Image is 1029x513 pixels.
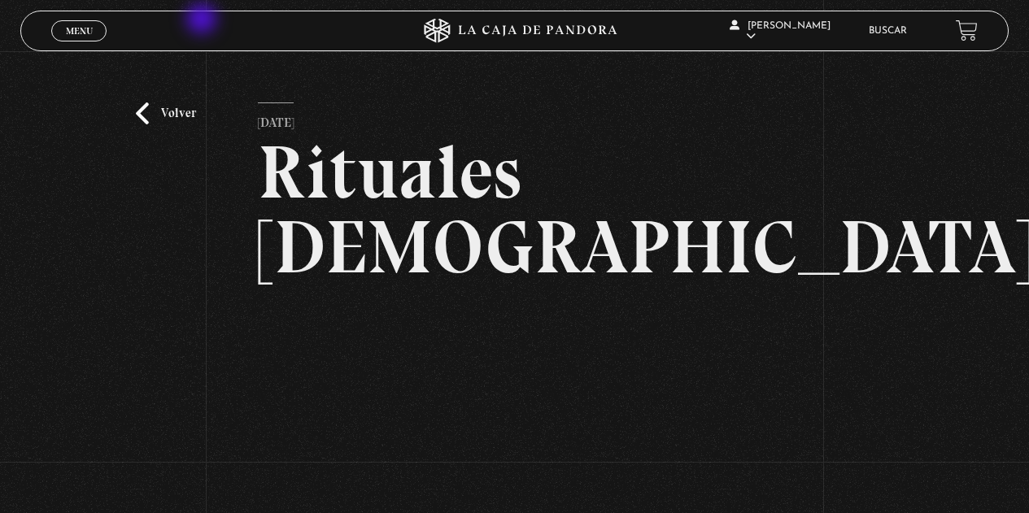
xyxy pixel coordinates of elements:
[258,102,294,135] p: [DATE]
[869,26,907,36] a: Buscar
[730,21,831,41] span: [PERSON_NAME]
[136,102,196,124] a: Volver
[258,135,771,285] h2: Rituales [DEMOGRAPHIC_DATA]
[60,39,98,50] span: Cerrar
[956,20,978,41] a: View your shopping cart
[66,26,93,36] span: Menu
